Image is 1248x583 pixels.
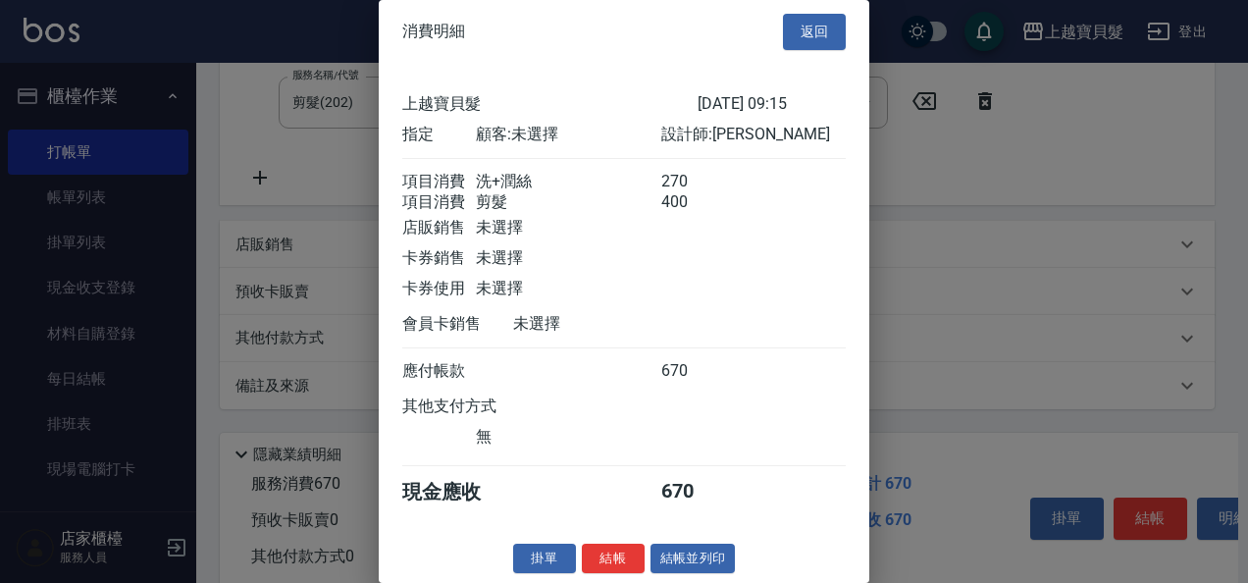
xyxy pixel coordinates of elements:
[476,218,660,238] div: 未選擇
[402,397,550,417] div: 其他支付方式
[661,125,846,145] div: 設計師: [PERSON_NAME]
[661,479,735,505] div: 670
[402,94,698,115] div: 上越寶貝髮
[476,192,660,213] div: 剪髮
[513,314,698,335] div: 未選擇
[476,427,660,448] div: 無
[513,544,576,574] button: 掛單
[402,248,476,269] div: 卡券銷售
[698,94,846,115] div: [DATE] 09:15
[650,544,736,574] button: 結帳並列印
[476,172,660,192] div: 洗+潤絲
[783,14,846,50] button: 返回
[402,314,513,335] div: 會員卡銷售
[661,192,735,213] div: 400
[402,192,476,213] div: 項目消費
[402,479,513,505] div: 現金應收
[402,218,476,238] div: 店販銷售
[476,248,660,269] div: 未選擇
[402,172,476,192] div: 項目消費
[582,544,645,574] button: 結帳
[402,125,476,145] div: 指定
[402,361,476,382] div: 應付帳款
[661,172,735,192] div: 270
[476,125,660,145] div: 顧客: 未選擇
[402,22,465,41] span: 消費明細
[476,279,660,299] div: 未選擇
[402,279,476,299] div: 卡券使用
[661,361,735,382] div: 670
